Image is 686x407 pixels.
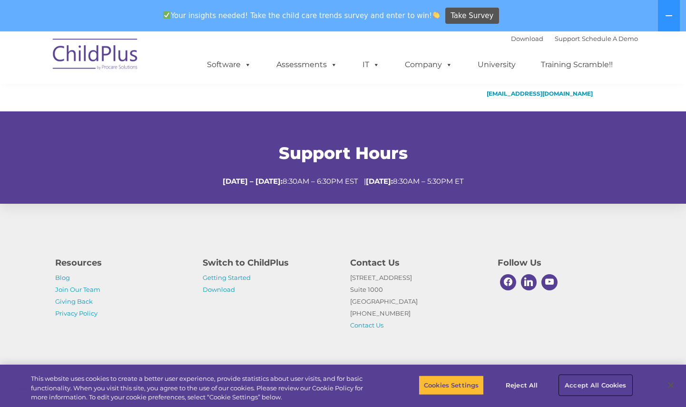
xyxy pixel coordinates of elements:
[55,298,93,305] a: Giving Back
[582,35,638,42] a: Schedule A Demo
[419,375,484,395] button: Cookies Settings
[267,55,347,74] a: Assessments
[468,55,525,74] a: University
[660,375,681,396] button: Close
[55,286,100,293] a: Join Our Team
[366,177,393,186] strong: [DATE]:
[55,274,70,281] a: Blog
[498,272,519,293] a: Facebook
[350,321,383,329] a: Contact Us
[223,177,283,186] strong: [DATE] – [DATE]:
[350,272,483,331] p: [STREET_ADDRESS] Suite 1000 [GEOGRAPHIC_DATA] [PHONE_NUMBER]
[539,272,560,293] a: Youtube
[203,286,235,293] a: Download
[487,90,593,97] a: [EMAIL_ADDRESS][DOMAIN_NAME]
[203,274,251,281] a: Getting Started
[203,256,336,269] h4: Switch to ChildPlus
[531,55,622,74] a: Training Scramble!!
[279,143,408,163] span: Support Hours
[395,55,462,74] a: Company
[492,375,551,395] button: Reject All
[445,8,499,24] a: Take Survey
[48,32,143,79] img: ChildPlus by Procare Solutions
[559,375,631,395] button: Accept All Cookies
[498,256,631,269] h4: Follow Us
[197,55,261,74] a: Software
[511,35,638,42] font: |
[350,256,483,269] h4: Contact Us
[55,256,188,269] h4: Resources
[451,8,493,24] span: Take Survey
[223,177,464,186] span: 8:30AM – 6:30PM EST | 8:30AM – 5:30PM ET
[55,309,98,317] a: Privacy Policy
[159,6,444,25] span: Your insights needed! Take the child care trends survey and enter to win!
[163,11,170,19] img: ✅
[353,55,389,74] a: IT
[432,11,440,19] img: 👏
[519,272,539,293] a: Linkedin
[555,35,580,42] a: Support
[31,374,377,402] div: This website uses cookies to create a better user experience, provide statistics about user visit...
[511,35,543,42] a: Download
